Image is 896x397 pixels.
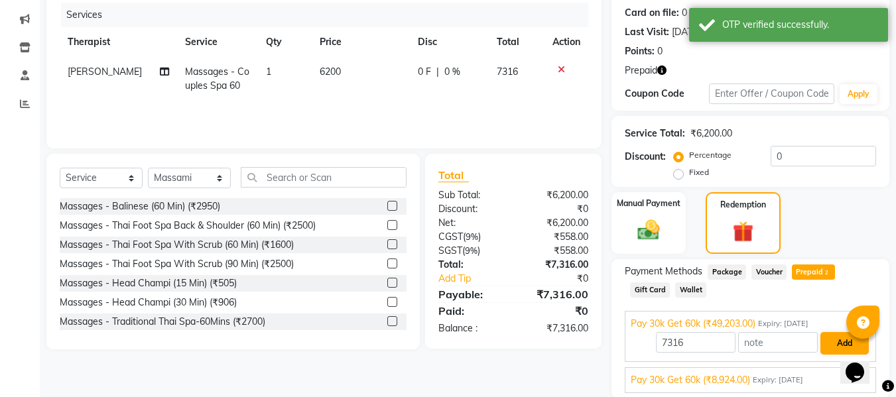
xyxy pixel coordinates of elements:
div: Last Visit: [625,25,669,39]
th: Qty [258,27,312,57]
div: Net: [428,216,513,230]
div: Payable: [428,286,513,302]
div: Sub Total: [428,188,513,202]
div: Discount: [625,150,666,164]
span: Voucher [751,264,787,280]
div: Coupon Code [625,87,708,101]
div: Massages - Balinese (60 Min) (₹2950) [60,199,220,213]
div: [DATE] [672,25,700,39]
div: ( ) [428,244,513,258]
div: ₹6,200.00 [513,216,598,230]
span: Expiry: [DATE] [758,318,808,329]
img: _gift.svg [726,219,760,245]
div: 0 [682,6,687,20]
span: Gift Card [630,282,670,298]
th: Therapist [60,27,177,57]
div: OTP verified successfully. [722,18,878,32]
div: Massages - Head Champi (30 Min) (₹906) [60,296,237,310]
div: Massages - Head Champi (15 Min) (₹505) [60,276,237,290]
div: Total: [428,258,513,272]
span: | [436,65,439,79]
span: 9% [466,231,478,242]
th: Price [312,27,410,57]
span: Wallet [675,282,706,298]
span: 9% [465,245,478,256]
div: ₹0 [513,202,598,216]
div: ₹6,200.00 [513,188,598,202]
div: ₹0 [513,303,598,319]
span: 6200 [320,66,341,78]
div: ₹6,200.00 [690,127,732,141]
span: 0 % [444,65,460,79]
label: Redemption [720,199,766,211]
input: note [738,332,818,353]
span: Pay 30k Get 60k (₹8,924.00) [631,373,750,387]
input: Search or Scan [241,167,407,188]
div: Massages - Thai Foot Spa With Scrub (90 Min) (₹2500) [60,257,294,271]
th: Service [177,27,258,57]
span: 2 [823,269,830,277]
label: Percentage [689,149,732,161]
div: Paid: [428,303,513,319]
th: Action [544,27,588,57]
a: Add Tip [428,272,527,286]
span: 1 [266,66,271,78]
th: Total [489,27,545,57]
span: CGST [438,231,463,243]
div: ₹558.00 [513,230,598,244]
div: Service Total: [625,127,685,141]
span: 7316 [497,66,518,78]
button: Add [820,332,869,355]
div: Massages - Traditional Thai Spa-60Mins (₹2700) [60,315,265,329]
div: ₹7,316.00 [513,258,598,272]
label: Fixed [689,166,709,178]
span: Expiry: [DATE] [753,374,803,386]
th: Disc [410,27,489,57]
div: Balance : [428,321,513,335]
div: ₹7,316.00 [513,321,598,335]
div: 0 [657,44,663,58]
input: Enter Offer / Coupon Code [709,84,834,104]
div: Massages - Thai Foot Spa Back & Shoulder (60 Min) (₹2500) [60,219,316,233]
div: Services [61,3,598,27]
img: _cash.svg [631,217,667,243]
button: Apply [840,84,877,104]
div: Massages - Thai Foot Spa With Scrub (60 Min) (₹1600) [60,238,294,252]
span: 0 F [418,65,431,79]
div: Card on file: [625,6,679,20]
span: Pay 30k Get 60k (₹49,203.00) [631,317,755,331]
span: SGST [438,245,462,256]
div: ( ) [428,230,513,244]
div: Points: [625,44,655,58]
span: Massages - Couples Spa 60 [185,66,249,91]
div: ₹0 [528,272,599,286]
div: Discount: [428,202,513,216]
span: Payment Methods [625,264,702,278]
div: ₹7,316.00 [513,286,598,302]
input: Amount [656,332,736,353]
label: Manual Payment [617,198,680,209]
span: Package [708,264,746,280]
div: ₹558.00 [513,244,598,258]
span: Prepaid [792,264,835,280]
span: Prepaid [625,64,657,78]
span: [PERSON_NAME] [68,66,142,78]
span: Total [438,168,469,182]
iframe: chat widget [840,344,883,384]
